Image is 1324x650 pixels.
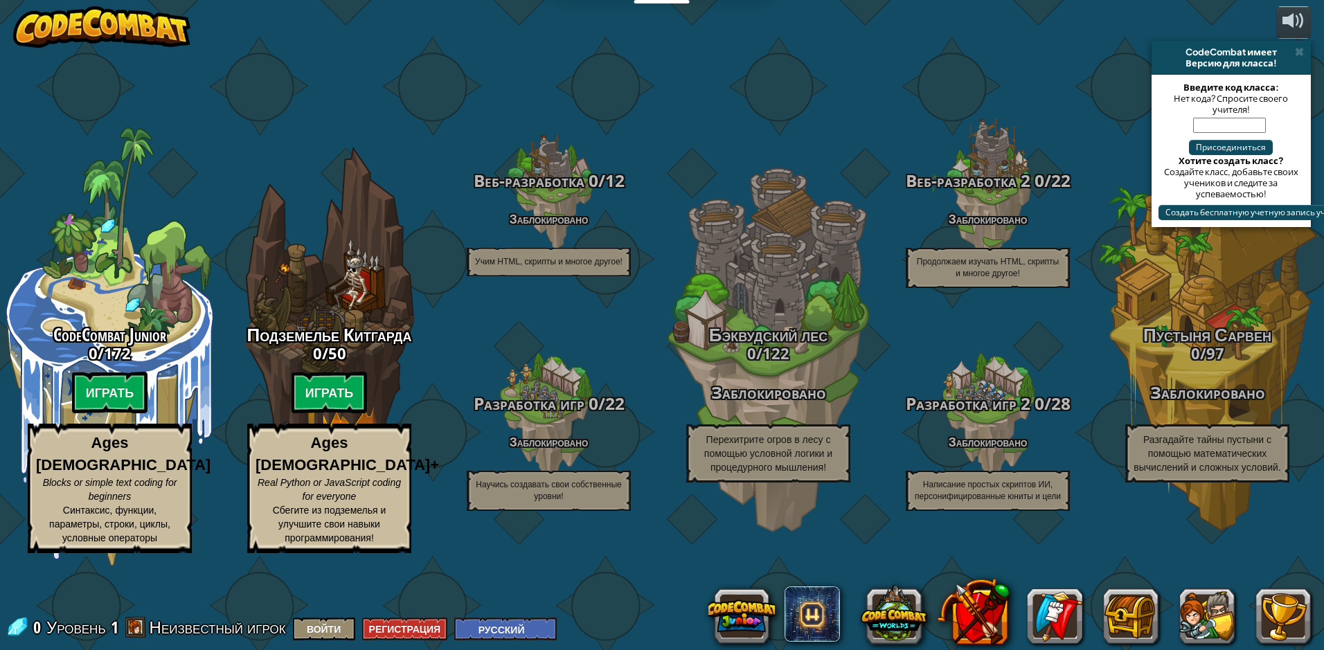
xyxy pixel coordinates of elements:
span: CodeCombat Junior [53,322,166,347]
h3: Заблокировано [659,383,878,402]
h4: Заблокировано [439,435,659,449]
span: Учим HTML, скрипты и многое другое! [475,257,623,267]
div: Хотите создать класс? [1158,155,1304,166]
span: Real Python or JavaScript coding for everyone [258,477,401,502]
div: Complete previous world to unlock [220,127,439,566]
span: 0 [1030,392,1044,415]
btn: Играть [72,372,148,413]
span: 12 [605,169,625,192]
div: Версию для класса! [1157,57,1305,69]
h3: Заблокировано [1098,383,1317,402]
h4: Заблокировано [878,435,1098,449]
span: Написание простых скриптов ИИ, персонифицированные юниты и цели [915,480,1061,501]
span: 0 [747,343,756,363]
h3: / [1098,345,1317,361]
span: Разработка игр 2 [906,392,1030,415]
span: 28 [1051,392,1071,415]
button: Войти [293,617,355,640]
h4: Заблокировано [878,213,1098,226]
span: Бэквудский лес [709,322,827,347]
span: 0 [584,392,598,415]
h3: / [878,172,1098,190]
span: Уровень [46,616,106,639]
span: 22 [605,392,625,415]
span: 172 [104,343,131,363]
span: 0 [1191,343,1200,363]
span: Научись создавать свои собственные уровни! [476,480,622,501]
h3: / [659,345,878,361]
button: Регистрация [362,617,448,640]
span: Продолжаем изучать HTML, скрипты и многое другое! [917,257,1059,278]
span: 0 [33,616,45,638]
button: Присоединиться [1189,140,1273,155]
span: 22 [1051,169,1071,192]
span: Веб-разработка [474,169,584,192]
span: Разгадайте тайны пустыни с помощью математических вычислений и сложных условий. [1134,434,1280,473]
span: Синтаксис, функции, параметры, строки, циклы, условные операторы [49,505,170,543]
h3: / [439,395,659,413]
btn: Играть [292,372,368,413]
span: Разработка игр [474,392,584,415]
span: 50 [328,343,346,363]
div: Введите код класса: [1158,82,1304,93]
span: 1 [111,616,118,638]
span: 0 [89,343,98,363]
span: Перехитрите огров в лесу с помощью условной логики и процедурного мышления! [704,434,832,473]
img: CodeCombat - Learn how to code by playing a game [13,6,190,48]
span: Сбегите из подземелья и улучшите свои навыки программирования! [273,505,386,543]
div: Создайте класс, добавьте своих учеников и следите за успеваемостью! [1158,166,1304,199]
span: 0 [313,343,322,363]
span: 0 [584,169,598,192]
h3: / [878,395,1098,413]
span: 122 [762,343,789,363]
span: Пустыня Сарвен [1143,322,1271,347]
h3: / [439,172,659,190]
h3: / [220,345,439,361]
span: Blocks or simple text coding for beginners [43,477,177,502]
span: 97 [1206,343,1224,363]
span: Веб-разработка 2 [906,169,1030,192]
span: Подземелье Китгарда [247,322,412,347]
h4: Заблокировано [439,213,659,226]
div: CodeCombat имеет [1157,46,1305,57]
span: 0 [1030,169,1044,192]
span: Неизвестный игрок [150,616,286,638]
strong: Ages [DEMOGRAPHIC_DATA]+ [256,434,439,473]
button: Регулировать громкость [1276,6,1311,39]
div: Нет кода? Спросите своего учителя! [1158,93,1304,115]
strong: Ages [DEMOGRAPHIC_DATA] [36,434,211,473]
